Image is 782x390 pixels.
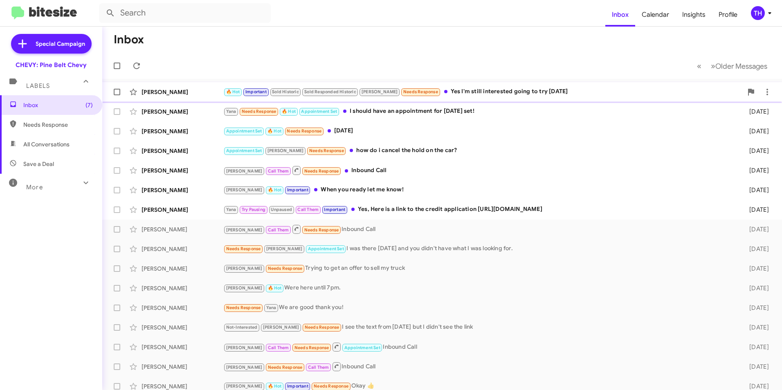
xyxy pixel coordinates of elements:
[304,89,356,94] span: Sold Responded Historic
[692,58,706,74] button: Previous
[736,186,775,194] div: [DATE]
[36,40,85,48] span: Special Campaign
[223,283,736,293] div: Were here until 7pm.
[736,108,775,116] div: [DATE]
[267,128,281,134] span: 🔥 Hot
[635,3,676,27] a: Calendar
[23,121,93,129] span: Needs Response
[297,207,319,212] span: Call Them
[287,187,308,193] span: Important
[226,227,263,233] span: [PERSON_NAME]
[226,345,263,350] span: [PERSON_NAME]
[605,3,635,27] a: Inbox
[266,305,276,310] span: Yana
[226,168,263,174] span: [PERSON_NAME]
[226,207,236,212] span: Yana
[314,383,348,389] span: Needs Response
[223,146,736,155] div: how do i cancel the hold on the car?
[223,342,736,352] div: Inbound Call
[344,345,380,350] span: Appointment Set
[223,87,743,96] div: Yes I'm still interested going to try [DATE]
[715,62,767,71] span: Older Messages
[142,304,223,312] div: [PERSON_NAME]
[287,383,308,389] span: Important
[223,126,736,136] div: [DATE]
[142,206,223,214] div: [PERSON_NAME]
[23,160,54,168] span: Save a Deal
[26,82,50,90] span: Labels
[268,227,289,233] span: Call Them
[736,245,775,253] div: [DATE]
[271,207,292,212] span: Unpaused
[142,108,223,116] div: [PERSON_NAME]
[697,61,701,71] span: «
[23,140,70,148] span: All Conversations
[226,325,258,330] span: Not-Interested
[309,148,344,153] span: Needs Response
[403,89,438,94] span: Needs Response
[142,363,223,371] div: [PERSON_NAME]
[362,89,398,94] span: [PERSON_NAME]
[142,245,223,253] div: [PERSON_NAME]
[223,205,736,214] div: Yes, Here is a link to the credit application [URL][DOMAIN_NAME]
[272,89,299,94] span: Sold Historic
[305,325,339,330] span: Needs Response
[226,305,261,310] span: Needs Response
[308,246,344,251] span: Appointment Set
[266,246,303,251] span: [PERSON_NAME]
[223,264,736,273] div: Trying to get an offer to sell my truck
[268,187,282,193] span: 🔥 Hot
[744,6,773,20] button: TH
[226,383,263,389] span: [PERSON_NAME]
[736,284,775,292] div: [DATE]
[223,107,736,116] div: I should have an appointment for [DATE] set!
[226,266,263,271] span: [PERSON_NAME]
[142,284,223,292] div: [PERSON_NAME]
[142,225,223,233] div: [PERSON_NAME]
[223,303,736,312] div: We are good thank you!
[736,343,775,351] div: [DATE]
[26,184,43,191] span: More
[142,127,223,135] div: [PERSON_NAME]
[268,266,303,271] span: Needs Response
[142,264,223,273] div: [PERSON_NAME]
[268,383,282,389] span: 🔥 Hot
[142,323,223,332] div: [PERSON_NAME]
[736,127,775,135] div: [DATE]
[223,185,736,195] div: When you ready let me know!
[23,101,93,109] span: Inbox
[11,34,92,54] a: Special Campaign
[282,109,296,114] span: 🔥 Hot
[226,128,262,134] span: Appointment Set
[223,224,736,234] div: Inbound Call
[226,285,263,291] span: [PERSON_NAME]
[308,365,329,370] span: Call Them
[751,6,765,20] div: TH
[268,285,282,291] span: 🔥 Hot
[226,89,240,94] span: 🔥 Hot
[268,345,289,350] span: Call Them
[294,345,329,350] span: Needs Response
[736,363,775,371] div: [DATE]
[263,325,299,330] span: [PERSON_NAME]
[226,148,262,153] span: Appointment Set
[268,365,303,370] span: Needs Response
[712,3,744,27] a: Profile
[711,61,715,71] span: »
[692,58,772,74] nav: Page navigation example
[304,227,339,233] span: Needs Response
[676,3,712,27] a: Insights
[736,225,775,233] div: [DATE]
[226,187,263,193] span: [PERSON_NAME]
[223,323,736,332] div: I see the text from [DATE] but I didn't see the link
[736,323,775,332] div: [DATE]
[226,365,263,370] span: [PERSON_NAME]
[736,147,775,155] div: [DATE]
[114,33,144,46] h1: Inbox
[268,168,289,174] span: Call Them
[245,89,267,94] span: Important
[301,109,337,114] span: Appointment Set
